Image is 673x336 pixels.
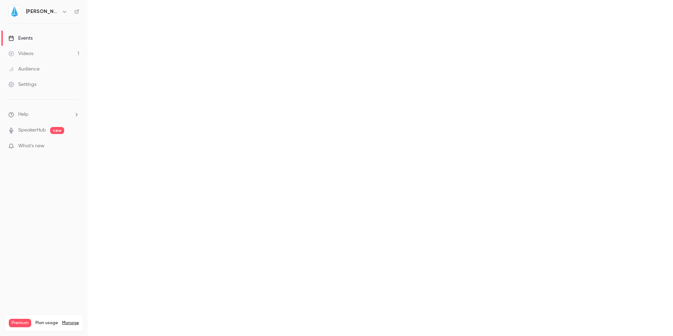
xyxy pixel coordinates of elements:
[35,320,58,326] span: Plan usage
[18,127,46,134] a: SpeakerHub
[8,111,79,118] li: help-dropdown-opener
[9,6,20,17] img: Jin
[8,35,33,42] div: Events
[8,81,36,88] div: Settings
[8,66,40,73] div: Audience
[18,111,28,118] span: Help
[9,319,31,327] span: Premium
[62,320,79,326] a: Manage
[50,127,64,134] span: new
[8,50,33,57] div: Videos
[18,142,45,150] span: What's new
[26,8,59,15] h6: [PERSON_NAME]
